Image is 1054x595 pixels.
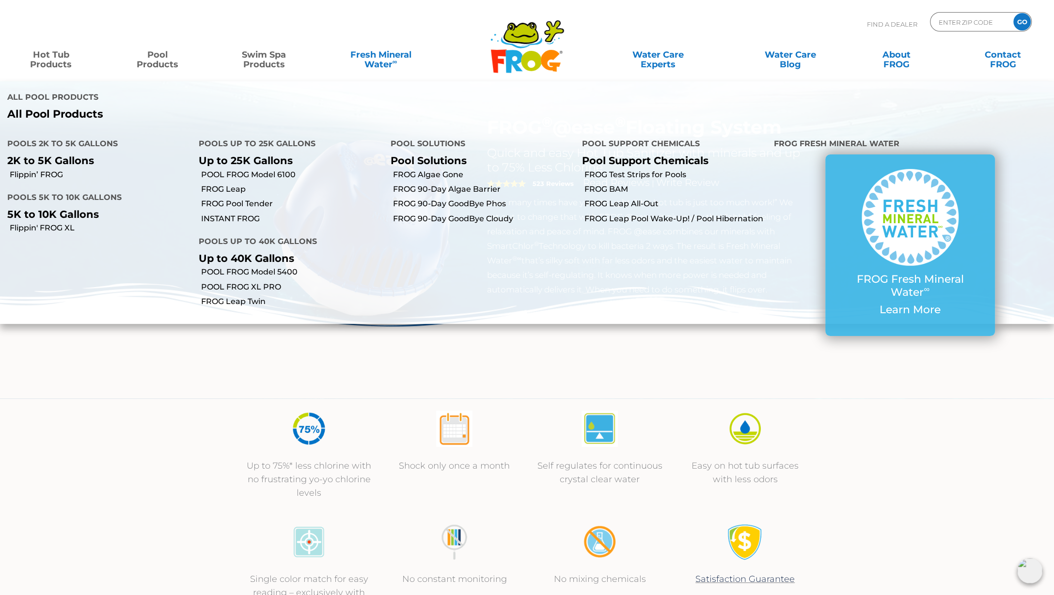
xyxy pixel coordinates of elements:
img: Satisfaction Guarantee Icon [727,524,763,560]
h4: All Pool Products [7,89,519,108]
h4: Pool Solutions [391,135,567,154]
a: FROG BAM [584,184,766,195]
h4: Pools up to 25K Gallons [199,135,376,154]
a: FROG 90-Day GoodBye Cloudy [393,214,575,224]
img: no-constant-monitoring1 [436,524,472,560]
a: FROG Leap Twin [201,296,383,307]
a: Flippin’ FROG [10,169,191,180]
p: Self regulates for continuous crystal clear water [537,459,663,486]
a: Flippin' FROG XL [10,223,191,233]
h4: Pools 2K to 5K Gallons [7,135,184,154]
a: FROG 90-Day Algae Barrier [393,184,575,195]
sup: ∞ [393,58,397,65]
a: FROG Pool Tender [201,198,383,209]
a: FROG Fresh Mineral Water∞ Learn More [845,169,975,321]
p: 5K to 10K Gallons [7,208,184,220]
a: FROG Test Strips for Pools [584,169,766,180]
a: Fresh MineralWater∞ [329,45,433,64]
img: icon-atease-easy-on [727,411,763,447]
p: Up to 40K Gallons [199,252,376,264]
a: FROG Leap All-Out [584,198,766,209]
a: FROG Leap Pool Wake-Up! / Pool Hibernation [584,214,766,224]
a: FROG Algae Gone [393,169,575,180]
p: Learn More [845,304,975,316]
p: Up to 25K Gallons [199,154,376,167]
h4: Pools 5K to 10K Gallons [7,189,184,208]
a: All Pool Products [7,108,519,121]
a: Water CareExperts [591,45,725,64]
a: AboutFROG [855,45,938,64]
img: icon-atease-color-match [291,524,327,560]
input: GO [1013,13,1031,31]
p: No constant monitoring [392,572,518,586]
a: Satisfaction Guarantee [695,574,795,584]
p: No mixing chemicals [537,572,663,586]
p: FROG Fresh Mineral Water [845,273,975,299]
a: INSTANT FROG [201,214,383,224]
h4: Pool Support Chemicals [582,135,759,154]
img: atease-icon-self-regulates [582,411,618,447]
input: Zip Code Form [938,15,1003,29]
a: FROG 90-Day GoodBye Phos [393,198,575,209]
sup: ∞ [924,284,929,294]
a: POOL FROG XL PRO [201,282,383,292]
img: openIcon [1017,558,1042,583]
p: Pool Support Chemicals [582,154,759,167]
img: atease-icon-shock-once [436,411,472,447]
a: Pool Solutions [391,154,467,167]
p: Up to 75%* less chlorine with no frustrating yo-yo chlorine levels [246,459,372,500]
p: Easy on hot tub surfaces with less odors [682,459,808,486]
img: icon-atease-75percent-less [291,411,327,447]
p: 2K to 5K Gallons [7,154,184,167]
img: no-mixing1 [582,524,618,560]
a: FROG Leap [201,184,383,195]
a: Water CareBlog [749,45,832,64]
p: Shock only once a month [392,459,518,473]
a: POOL FROG Model 6100 [201,169,383,180]
h4: Pools up to 40K Gallons [199,233,376,252]
a: ContactFROG [961,45,1044,64]
a: POOL FROG Model 5400 [201,267,383,277]
h4: FROG Fresh Mineral Water [774,135,1047,154]
a: Hot TubProducts [10,45,93,64]
p: Find A Dealer [867,12,917,36]
a: PoolProducts [116,45,199,64]
a: Swim SpaProducts [222,45,305,64]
